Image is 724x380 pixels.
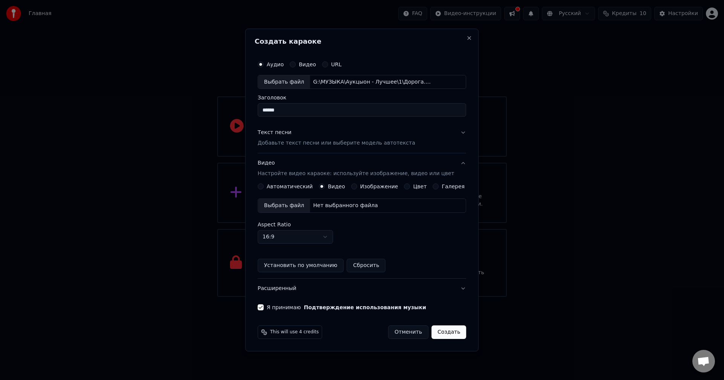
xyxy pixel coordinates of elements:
[258,279,466,298] button: Расширенный
[258,154,466,184] button: ВидеоНастройте видео караоке: используйте изображение, видео или цвет
[258,95,466,101] label: Заголовок
[431,325,466,339] button: Создать
[310,78,438,86] div: G:\МУЗЫКА\Аукцыон - Лучшее\1\Дорога.mp3
[347,259,386,272] button: Сбросить
[258,75,310,89] div: Выбрать файл
[360,184,398,189] label: Изображение
[258,129,291,137] div: Текст песни
[258,123,466,153] button: Текст песниДобавьте текст песни или выберите модель автотекста
[304,305,426,310] button: Я принимаю
[255,38,469,45] h2: Создать караоке
[258,259,344,272] button: Установить по умолчанию
[270,329,319,335] span: This will use 4 credits
[310,202,381,209] div: Нет выбранного файла
[258,183,466,278] div: ВидеоНастройте видео караоке: используйте изображение, видео или цвет
[442,184,465,189] label: Галерея
[258,170,454,177] p: Настройте видео караоке: используйте изображение, видео или цвет
[267,184,313,189] label: Автоматический
[388,325,428,339] button: Отменить
[267,305,426,310] label: Я принимаю
[413,184,427,189] label: Цвет
[328,184,345,189] label: Видео
[258,140,415,147] p: Добавьте текст песни или выберите модель автотекста
[299,62,316,67] label: Видео
[267,62,284,67] label: Аудио
[258,222,466,227] label: Aspect Ratio
[258,199,310,212] div: Выбрать файл
[258,160,454,178] div: Видео
[331,62,342,67] label: URL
